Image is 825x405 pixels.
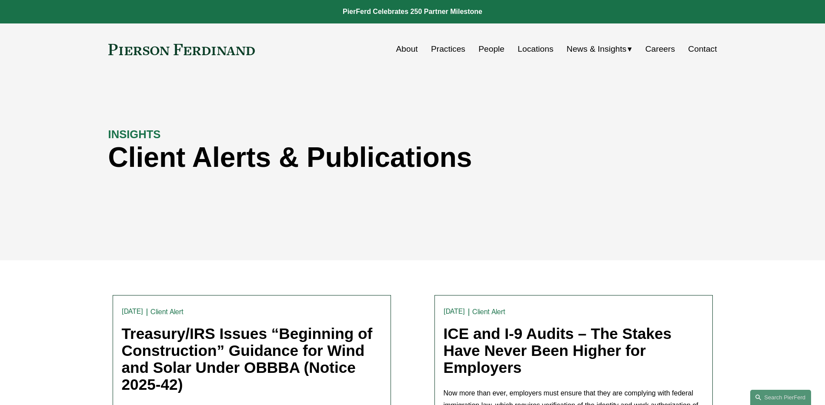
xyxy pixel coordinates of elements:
time: [DATE] [444,308,465,315]
a: Client Alert [472,308,505,316]
a: folder dropdown [567,41,632,57]
a: Search this site [750,390,811,405]
a: Careers [645,41,675,57]
strong: INSIGHTS [108,128,161,140]
a: ICE and I-9 Audits – The Stakes Have Never Been Higher for Employers [444,325,672,375]
a: Client Alert [150,308,184,316]
span: News & Insights [567,42,627,57]
a: Practices [431,41,465,57]
time: [DATE] [122,308,144,315]
a: About [396,41,418,57]
a: Contact [688,41,717,57]
h1: Client Alerts & Publications [108,142,565,173]
a: Treasury/IRS Issues “Beginning of Construction” Guidance for Wind and Solar Under OBBBA (Notice 2... [122,325,373,392]
a: People [478,41,504,57]
a: Locations [518,41,553,57]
